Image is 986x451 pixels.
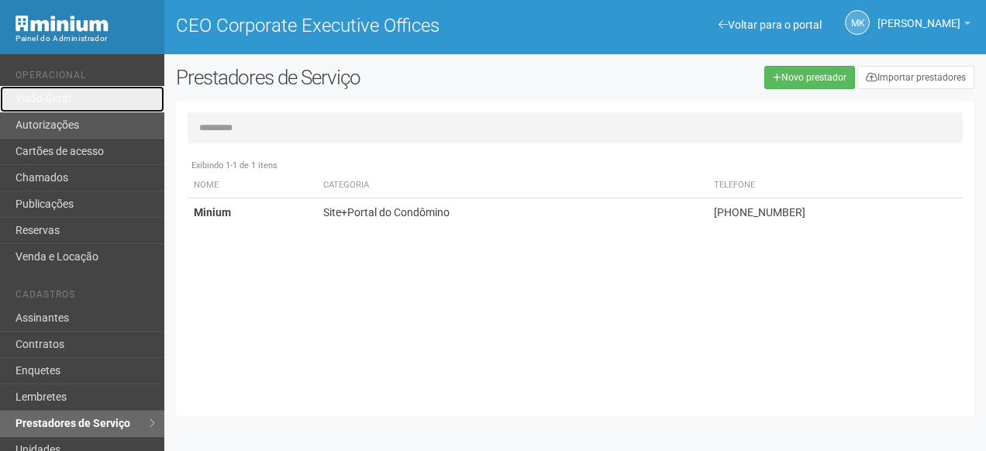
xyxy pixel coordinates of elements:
td: Site+Portal do Condômino [317,198,708,227]
td: [PHONE_NUMBER] [708,198,963,227]
li: Operacional [16,70,153,86]
th: Nome [188,173,317,198]
li: Cadastros [16,289,153,305]
a: Importar prestadores [857,66,974,89]
img: Minium [16,15,109,32]
span: Marcela Kunz [877,2,960,29]
a: [PERSON_NAME] [877,19,970,32]
h1: CEO Corporate Executive Offices [176,15,564,36]
div: Exibindo 1-1 de 1 itens [188,159,963,173]
h2: Prestadores de Serviço [176,66,495,89]
a: Voltar para o portal [719,19,822,31]
a: Novo prestador [764,66,855,89]
div: Painel do Administrador [16,32,153,46]
strong: Minium [194,206,231,219]
a: MK [845,10,870,35]
th: Categoria [317,173,708,198]
th: Telefone [708,173,963,198]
